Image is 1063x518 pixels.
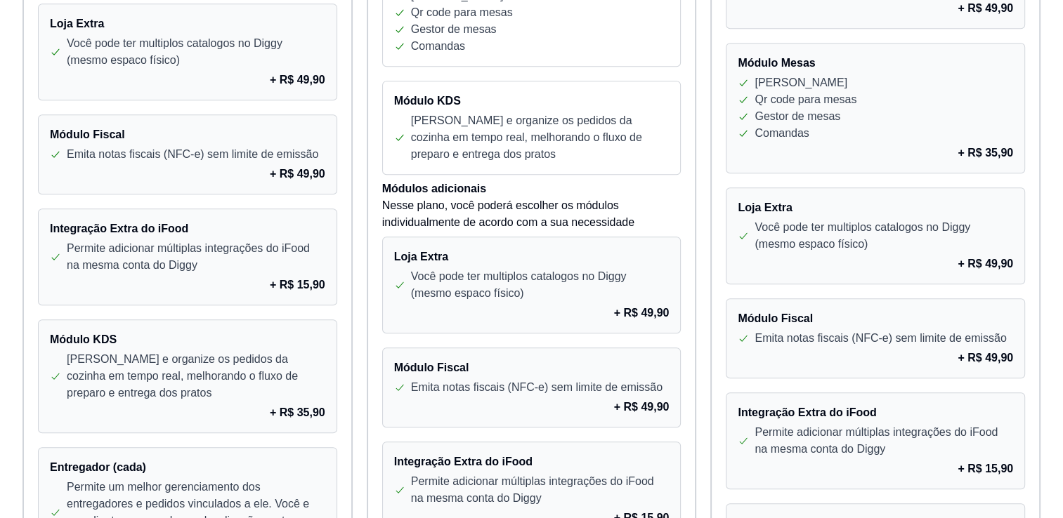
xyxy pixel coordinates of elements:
h4: Loja Extra [50,15,325,32]
p: [PERSON_NAME] [755,74,847,91]
h4: Integração Extra do iFood [738,404,1013,421]
p: [PERSON_NAME] e organize os pedidos da cozinha em tempo real, melhorando o fluxo de preparo e ent... [411,112,670,163]
h4: Integração Extra do iFood [50,220,325,237]
p: Você pode ter multiplos catalogos no Diggy (mesmo espaco físico) [67,35,325,69]
p: Qr code para mesas [755,91,856,108]
p: Nesse plano, você poderá escolher os módulos individualmente de acordo com a sua necessidade [382,197,682,231]
h4: Módulo KDS [394,93,670,109]
p: + R$ 15,90 [270,277,325,293]
h4: Módulos adicionais [382,180,682,197]
p: + R$ 49,90 [270,72,325,88]
p: Permite adicionar múltiplas integrações do iFood na mesma conta do Diggy [411,473,670,507]
p: + R$ 35,90 [270,404,325,421]
p: Permite adicionar múltiplas integrações do iFood na mesma conta do Diggy [755,424,1013,458]
p: Você pode ter multiplos catalogos no Diggy (mesmo espaco físico) [755,219,1013,253]
p: + R$ 49,90 [958,350,1013,366]
p: + R$ 49,90 [614,399,670,416]
p: Gestor de mesas [755,108,840,125]
p: Comandas [755,125,809,142]
p: + R$ 49,90 [958,255,1013,272]
p: Emita notas fiscais (NFC-e) sem limite de emissão [67,146,318,163]
h4: Loja Extra [394,248,670,265]
p: Emita notas fiscais (NFC-e) sem limite de emissão [411,379,663,396]
h4: Módulo KDS [50,331,325,348]
h4: Módulo Mesas [738,55,1013,72]
p: + R$ 15,90 [958,460,1013,477]
p: Emita notas fiscais (NFC-e) sem limite de emissão [755,330,1006,347]
h4: Módulo Fiscal [50,126,325,143]
p: Gestor de mesas [411,21,497,38]
p: Permite adicionar múltiplas integrações do iFood na mesma conta do Diggy [67,240,325,274]
p: Você pode ter multiplos catalogos no Diggy (mesmo espaco físico) [411,268,670,302]
p: + R$ 49,90 [270,166,325,182]
p: [PERSON_NAME] e organize os pedidos da cozinha em tempo real, melhorando o fluxo de preparo e ent... [67,351,325,401]
h4: Módulo Fiscal [738,310,1013,327]
h4: Loja Extra [738,199,1013,216]
p: + R$ 49,90 [614,305,670,321]
h4: Integração Extra do iFood [394,453,670,470]
h4: Entregador (cada) [50,459,325,476]
p: Qr code para mesas [411,4,513,21]
p: Comandas [411,38,465,55]
p: + R$ 35,90 [958,145,1013,161]
h4: Módulo Fiscal [394,359,670,376]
